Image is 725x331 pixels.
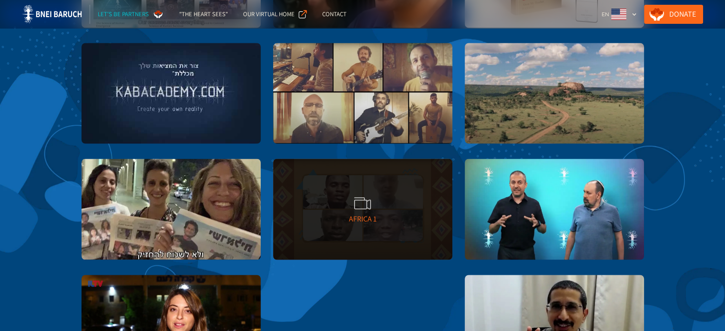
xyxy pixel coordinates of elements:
div: Our Virtual Home [243,10,295,19]
a: Video IconAfrica 1 [273,159,452,260]
div: EN [601,10,609,19]
a: Our Virtual Home [235,5,315,24]
div: "The Heart Sees" [179,10,228,19]
a: Donate [644,5,703,24]
a: "The Heart Sees" [172,5,235,24]
div: EN [597,5,640,24]
a: Let's be partners [90,5,172,24]
img: Video Icon [354,195,371,211]
a: Contact [315,5,354,24]
div: Let's be partners [98,10,149,19]
div: Africa 1 [349,214,377,223]
div: Contact [322,10,347,19]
